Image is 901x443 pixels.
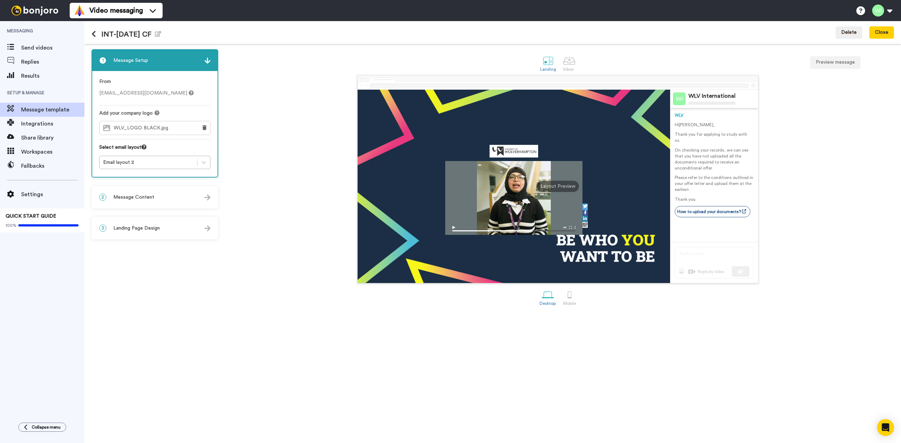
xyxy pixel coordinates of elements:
[560,51,579,75] a: Inbox
[836,26,862,39] button: Delete
[563,301,576,306] div: Mobile
[21,148,84,156] span: Workspaces
[92,30,161,38] h1: INT-[DATE] CF
[540,301,556,306] div: Desktop
[32,424,61,430] span: Collapse menu
[99,144,210,156] div: Select email layout
[89,6,143,15] span: Video messaging
[18,423,66,432] button: Collapse menu
[99,194,106,201] span: 2
[21,134,84,142] span: Share library
[21,44,84,52] span: Send videos
[445,223,582,235] img: player-controls-full.svg
[673,92,686,105] img: Profile Image
[99,78,111,85] label: From
[21,120,84,128] span: Integrations
[537,51,560,75] a: Landing
[21,162,84,170] span: Fallbacks
[74,5,85,16] img: vm-color.svg
[113,194,154,201] span: Message Content
[688,93,736,99] div: WLV International
[675,147,754,172] p: On checking your records, we can see that you have not uploaded all the documents required to rec...
[99,225,106,232] span: 3
[21,105,84,114] span: Message template
[540,67,556,72] div: Landing
[21,190,84,199] span: Settings
[103,159,194,166] div: Email layout 2
[113,225,160,232] span: Landing Page Design
[537,181,579,192] div: Layout Preview
[675,247,754,278] img: reply-preview.svg
[675,113,754,118] div: WLV
[204,225,210,231] img: arrow.svg
[675,131,754,143] p: Thank you for applying to study with us.
[810,56,861,69] button: Preview message
[21,72,84,80] span: Results
[92,217,218,239] div: 3Landing Page Design
[21,58,84,66] span: Replies
[113,57,148,64] span: Message Setup
[114,125,172,131] span: WLV_LOGO BLACK.jpg
[99,57,106,64] span: 1
[92,186,218,208] div: 2Message Content
[99,110,153,117] span: Add your company logo
[536,285,560,309] a: Desktop
[99,91,194,96] span: [EMAIL_ADDRESS][DOMAIN_NAME]
[877,419,894,436] div: Open Intercom Messenger
[675,206,750,217] a: How to upload your documents?
[8,6,61,15] img: bj-logo-header-white.svg
[560,285,580,309] a: Mobile
[675,175,754,193] p: Please refer to the conditions outlined in your offer letter and upload them at the earliest.
[563,67,575,72] div: Inbox
[675,122,754,128] p: Hi [PERSON_NAME] ,
[204,194,210,200] img: arrow.svg
[675,197,754,203] p: Thank you
[204,58,210,64] img: arrow.svg
[490,145,538,158] img: c0db3496-36db-47dd-bc5f-9f3a1f8391a7
[869,26,894,39] button: Close
[6,214,56,219] span: QUICK START GUIDE
[6,223,17,228] span: 100%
